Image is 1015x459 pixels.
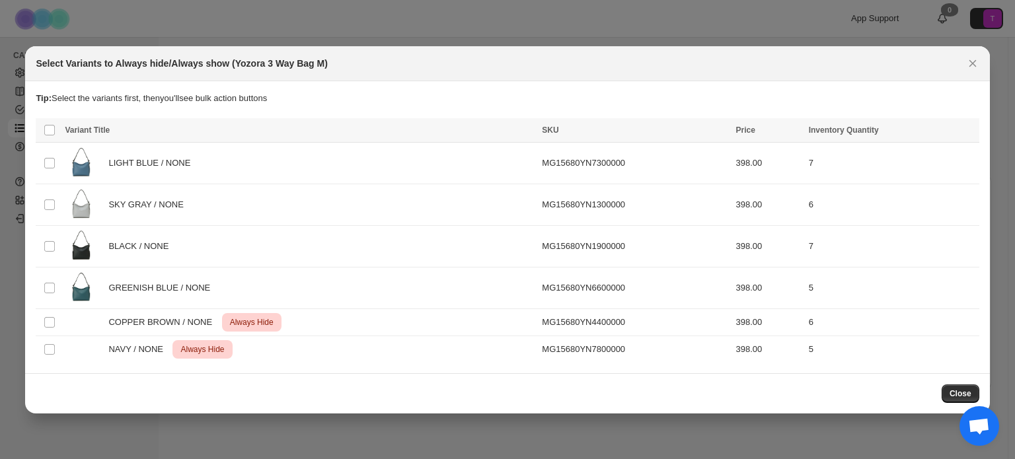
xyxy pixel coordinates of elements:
[959,406,999,446] div: Open chat
[227,314,276,330] span: Always Hide
[809,125,879,135] span: Inventory Quantity
[805,308,979,335] td: 6
[36,92,979,105] p: Select the variants first, then you'll see bulk action buttons
[732,225,805,267] td: 398.00
[108,157,198,170] span: LIGHT BLUE / NONE
[538,308,732,335] td: MG15680YN4400000
[538,142,732,184] td: MG15680YN7300000
[538,335,732,363] td: MG15680YN7800000
[942,384,979,403] button: Close
[732,267,805,308] td: 398.00
[732,335,805,363] td: 398.00
[36,93,52,103] strong: Tip:
[538,267,732,308] td: MG15680YN6600000
[108,198,190,211] span: SKY GRAY / NONE
[178,341,227,357] span: Always Hide
[963,54,982,73] button: Close
[65,188,98,221] img: MG15680_YN13_color_01.jpg
[732,308,805,335] td: 398.00
[950,388,971,399] span: Close
[805,267,979,308] td: 5
[805,142,979,184] td: 7
[65,271,98,304] img: MG15680_YN66_color_01.jpg
[732,142,805,184] td: 398.00
[108,240,176,253] span: BLACK / NONE
[65,230,98,263] img: MG15680_YN19_color_01.jpg
[65,147,98,180] img: MG15680_YN73_color_01.jpg
[732,184,805,225] td: 398.00
[542,125,558,135] span: SKU
[538,184,732,225] td: MG15680YN1300000
[805,335,979,363] td: 5
[805,225,979,267] td: 7
[108,343,170,356] span: NAVY / NONE
[538,225,732,267] td: MG15680YN1900000
[805,184,979,225] td: 6
[36,57,327,70] h2: Select Variants to Always hide/Always show (Yozora 3 Way Bag M)
[736,125,755,135] span: Price
[108,281,217,295] span: GREENISH BLUE / NONE
[108,316,219,329] span: COPPER BROWN / NONE
[65,125,110,135] span: Variant Title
